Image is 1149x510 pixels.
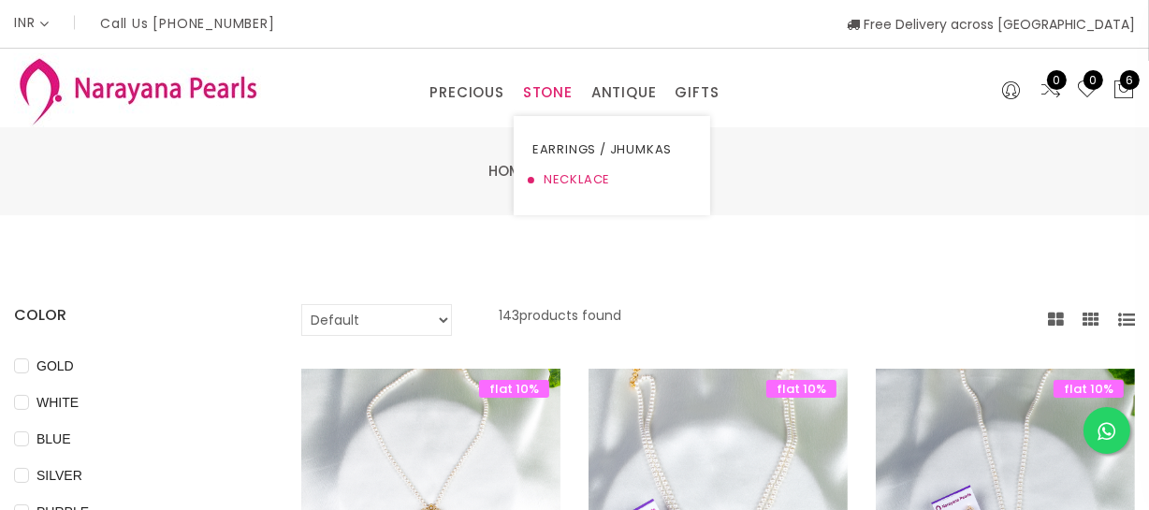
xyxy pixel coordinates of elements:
span: 6 [1120,70,1140,90]
a: EARRINGS / JHUMKAS [532,135,691,165]
a: ANTIQUE [591,79,657,107]
span: BLUE [29,429,79,449]
span: flat 10% [1054,380,1124,398]
a: STONE [523,79,573,107]
span: 0 [1047,70,1067,90]
a: 0 [1040,79,1062,103]
a: 0 [1076,79,1098,103]
span: Free Delivery across [GEOGRAPHIC_DATA] [847,15,1135,34]
span: GOLD [29,356,81,376]
p: Call Us [PHONE_NUMBER] [100,17,275,30]
span: flat 10% [766,380,836,398]
a: NECKLACE [532,165,691,195]
span: WHITE [29,392,86,413]
span: SILVER [29,465,90,486]
span: flat 10% [479,380,549,398]
a: PRECIOUS [429,79,503,107]
h4: COLOR [14,304,245,327]
span: 0 [1084,70,1103,90]
p: 143 products found [499,304,621,336]
button: 6 [1113,79,1135,103]
a: Home [488,161,529,181]
a: GIFTS [675,79,719,107]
